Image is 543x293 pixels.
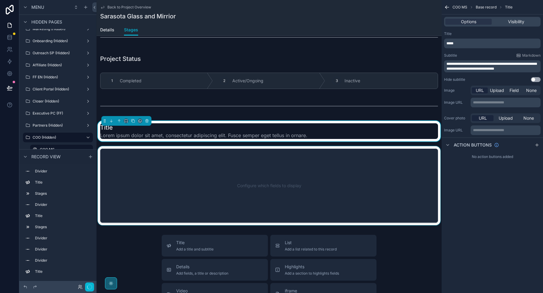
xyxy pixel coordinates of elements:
button: TitleAdd a title and subtitle [162,235,268,257]
label: Title [444,31,452,36]
label: Title [35,269,91,274]
label: Divider [35,258,91,263]
a: Back to Project Overview [100,5,151,10]
span: Highlights [285,264,339,270]
h1: Title [100,123,307,132]
label: Title [35,213,91,218]
div: scrollable content [471,98,541,107]
label: Executive PC (FF) [33,111,83,116]
span: Title [176,240,214,246]
label: Divider [35,247,91,252]
label: Outreach SP (Hidden) [33,51,83,55]
a: Client Portal (Hidden) [23,84,93,94]
div: No action buttons added [442,152,543,162]
label: Client Portal (Hidden) [33,87,83,92]
div: scrollable content [19,164,97,281]
span: Details [176,264,228,270]
a: Partners (Hidden) [23,121,93,130]
label: Closer (Hidden) [33,99,83,104]
label: Partners (Hidden) [33,123,83,128]
span: Record view [31,154,61,160]
span: None [526,87,537,93]
a: Markdown [516,53,541,58]
label: COO MS [40,147,89,152]
label: Image URL [444,100,468,105]
span: Base record [476,5,497,10]
label: Divider [35,236,91,241]
span: COO MS [453,5,467,10]
span: Upload [499,115,513,121]
button: DetailsAdd fields, a title or description [162,259,268,281]
span: Add a title and subtitle [176,247,214,252]
a: Onboarding (Hidden) [23,36,93,46]
label: Image URL [444,128,468,133]
span: Upload [490,87,504,93]
a: Stages [124,24,138,36]
label: FF EN (Hidden) [33,75,83,80]
span: Field [510,87,519,93]
button: ListAdd a list related to this record [270,235,376,257]
span: Hidden pages [31,19,62,25]
a: Outreach SP (Hidden) [23,48,93,58]
span: Options [461,19,476,25]
h1: Sarasota Glass and Mirrior [100,12,176,20]
label: Marketing (Hidden) [33,27,83,31]
span: Lorem ipsum dolor sit amet, consectetur adipiscing elit. Fusce semper eget tellus in ornare. [100,132,307,139]
label: Subtitle [444,53,457,58]
a: COO MS [30,145,93,154]
label: Stages [35,280,91,285]
span: URL [476,87,484,93]
label: COO (Hidden) [33,135,81,140]
span: Visibility [508,19,524,25]
a: Details [100,24,114,36]
label: Title [35,180,91,185]
a: FF EN (Hidden) [23,72,93,82]
label: Stages [35,191,91,196]
a: Closer (Hidden) [23,96,93,106]
a: Marketing (Hidden) [23,24,93,34]
label: Divider [35,202,91,207]
button: HighlightsAdd a section to highlights fields [270,259,376,281]
label: Onboarding (Hidden) [33,39,83,43]
label: Affiliate (Hidden) [33,63,83,68]
a: Executive PC (FF) [23,109,93,118]
span: Add fields, a title or description [176,271,228,276]
span: Back to Project Overview [107,5,151,10]
span: Add a section to highlights fields [285,271,339,276]
div: scrollable content [444,60,541,72]
div: scrollable content [471,125,541,135]
label: Divider [35,169,91,174]
span: Markdown [522,53,541,58]
span: List [285,240,337,246]
span: Menu [31,4,44,10]
span: Action buttons [454,142,492,148]
span: URL [479,115,487,121]
span: Title [505,5,513,10]
span: Add a list related to this record [285,247,337,252]
div: scrollable content [444,39,541,48]
label: Cover photo [444,116,468,121]
a: Affiliate (Hidden) [23,60,93,70]
span: None [523,115,534,121]
span: Details [100,27,114,33]
label: Stages [35,225,91,229]
label: Image [444,88,468,93]
span: Stages [124,27,138,33]
label: Hide subtitle [444,77,465,82]
a: COO (Hidden) [23,133,93,142]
